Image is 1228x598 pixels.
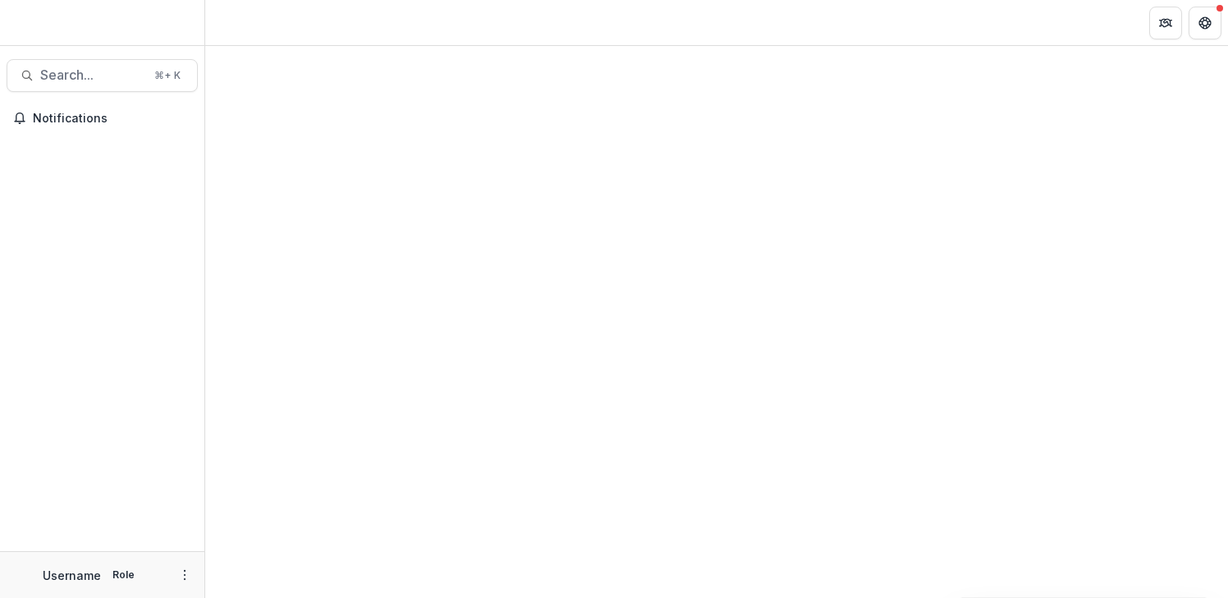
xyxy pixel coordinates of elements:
[108,568,140,582] p: Role
[1189,7,1221,39] button: Get Help
[1149,7,1182,39] button: Partners
[175,565,195,585] button: More
[40,67,144,83] span: Search...
[7,105,198,131] button: Notifications
[7,59,198,92] button: Search...
[33,112,191,126] span: Notifications
[151,67,184,85] div: ⌘ + K
[212,11,282,34] nav: breadcrumb
[43,567,101,584] p: Username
